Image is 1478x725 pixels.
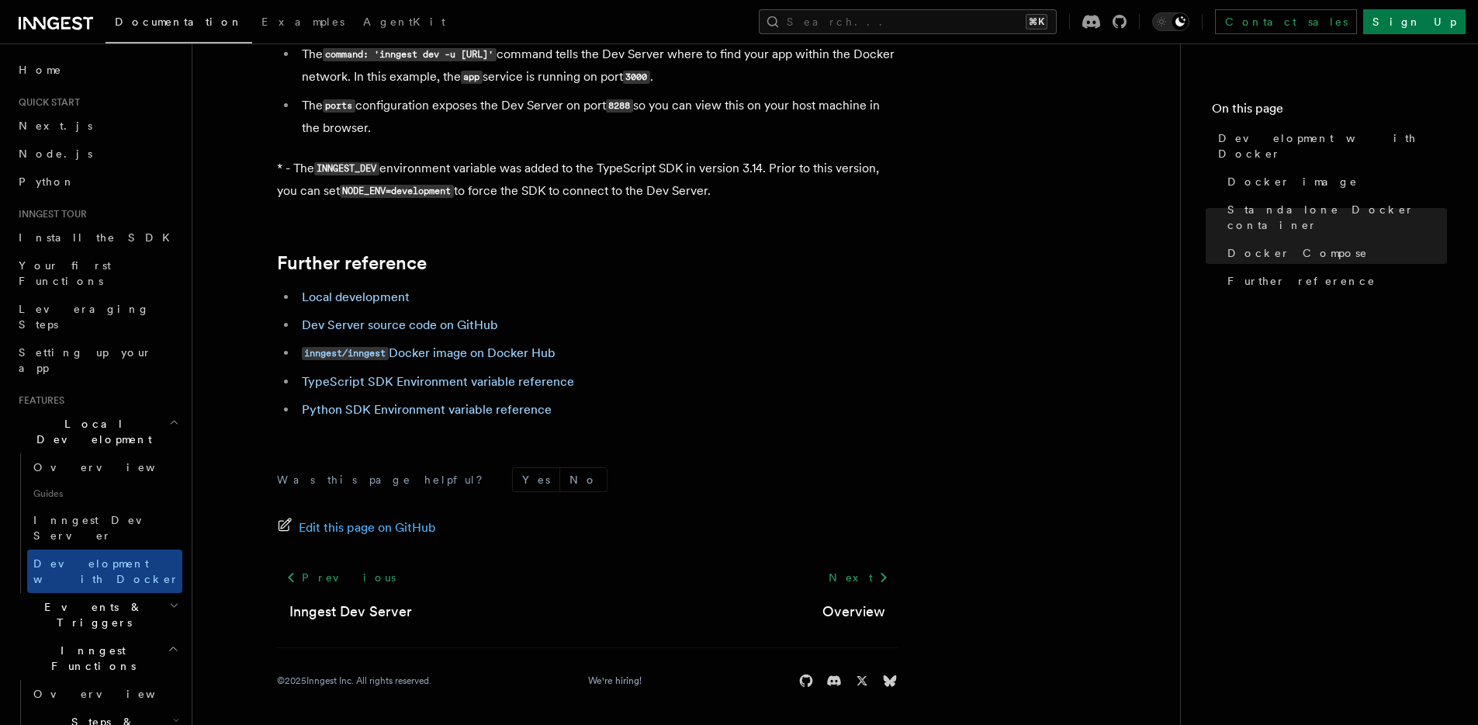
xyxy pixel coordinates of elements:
[12,394,64,407] span: Features
[289,601,412,623] a: Inngest Dev Server
[1221,196,1447,239] a: Standalone Docker container
[277,564,405,591] a: Previous
[33,557,179,585] span: Development with Docker
[27,680,182,708] a: Overview
[19,120,92,132] span: Next.js
[302,290,410,304] a: Local development
[314,162,379,175] code: INNGEST_DEV
[19,62,62,78] span: Home
[363,16,445,28] span: AgentKit
[33,461,193,474] span: Overview
[19,175,75,188] span: Python
[277,252,427,274] a: Further reference
[19,259,111,287] span: Your first Functions
[12,453,182,593] div: Local Development
[759,9,1057,34] button: Search...⌘K
[1363,9,1466,34] a: Sign Up
[1221,239,1447,267] a: Docker Compose
[340,185,454,198] code: NODE_ENV=development
[302,345,556,360] a: inngest/inngestDocker image on Docker Hub
[106,5,252,43] a: Documentation
[1215,9,1357,34] a: Contact sales
[12,168,182,196] a: Python
[297,43,898,88] li: The command tells the Dev Server where to find your app within the Docker network. In this exampl...
[12,410,182,453] button: Local Development
[19,303,150,331] span: Leveraging Steps
[277,675,431,687] div: © 2025 Inngest Inc. All rights reserved.
[302,317,498,332] a: Dev Server source code on GitHub
[302,347,389,360] code: inngest/inngest
[822,601,885,623] a: Overview
[19,231,179,244] span: Install the SDK
[623,71,650,84] code: 3000
[1227,245,1368,261] span: Docker Compose
[12,416,169,447] span: Local Development
[27,481,182,506] span: Guides
[12,140,182,168] a: Node.js
[115,16,243,28] span: Documentation
[12,338,182,382] a: Setting up your app
[12,251,182,295] a: Your first Functions
[12,96,80,109] span: Quick start
[12,208,87,220] span: Inngest tour
[1227,202,1447,233] span: Standalone Docker container
[261,16,344,28] span: Examples
[1218,130,1447,161] span: Development with Docker
[19,147,92,160] span: Node.js
[1227,174,1358,189] span: Docker image
[277,472,493,487] p: Was this page helpful?
[1212,124,1447,168] a: Development with Docker
[299,517,436,539] span: Edit this page on GitHub
[1227,273,1376,289] span: Further reference
[323,48,497,61] code: command: 'inngest dev -u [URL]'
[277,158,898,203] p: * - The environment variable was added to the TypeScript SDK in version 3.14. Prior to this versi...
[302,402,552,417] a: Python SDK Environment variable reference
[1221,267,1447,295] a: Further reference
[27,506,182,550] a: Inngest Dev Server
[819,564,898,591] a: Next
[12,56,182,84] a: Home
[12,224,182,251] a: Install the SDK
[560,468,607,491] button: No
[461,71,483,84] code: app
[1152,12,1189,31] button: Toggle dark mode
[323,99,355,113] code: ports
[12,637,182,680] button: Inngest Functions
[606,99,633,113] code: 8288
[12,599,169,630] span: Events & Triggers
[513,468,559,491] button: Yes
[354,5,455,42] a: AgentKit
[297,95,898,139] li: The configuration exposes the Dev Server on port so you can view this on your host machine in the...
[19,346,152,374] span: Setting up your app
[277,517,436,539] a: Edit this page on GitHub
[1221,168,1447,196] a: Docker image
[1212,99,1447,124] h4: On this page
[302,374,574,389] a: TypeScript SDK Environment variable reference
[588,675,642,687] a: We're hiring!
[33,688,193,700] span: Overview
[12,295,182,338] a: Leveraging Steps
[12,593,182,637] button: Events & Triggers
[12,643,168,674] span: Inngest Functions
[252,5,354,42] a: Examples
[27,453,182,481] a: Overview
[1026,14,1047,29] kbd: ⌘K
[33,514,166,542] span: Inngest Dev Server
[12,112,182,140] a: Next.js
[27,550,182,593] a: Development with Docker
